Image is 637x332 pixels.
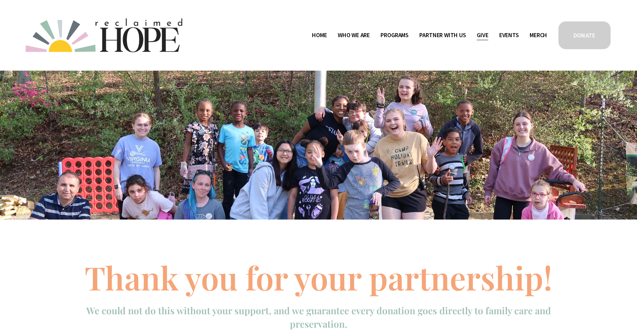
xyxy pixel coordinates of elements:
[419,30,466,40] span: Partner With Us
[557,20,612,50] a: DONATE
[85,256,552,299] span: Thank you for your partnership!
[530,30,547,41] a: Merch
[477,30,488,41] a: Give
[499,30,519,41] a: Events
[86,304,553,330] span: We could not do this without your support, and we guarantee every donation goes directly to famil...
[381,30,409,41] a: folder dropdown
[25,18,182,52] img: Reclaimed Hope Initiative
[419,30,466,41] a: folder dropdown
[338,30,370,40] span: Who We Are
[312,30,327,41] a: Home
[381,30,409,40] span: Programs
[338,30,370,41] a: folder dropdown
